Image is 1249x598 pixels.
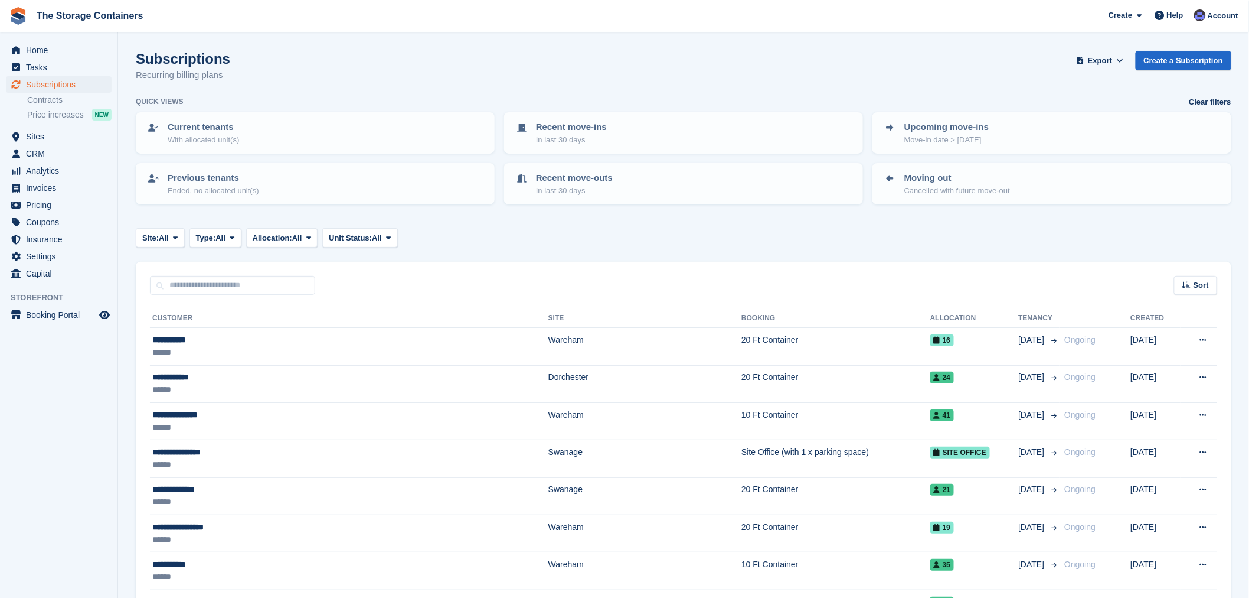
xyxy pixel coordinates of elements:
[741,552,930,590] td: 10 Ft Container
[930,409,954,421] span: 41
[6,59,112,76] a: menu
[26,59,97,76] span: Tasks
[548,328,741,365] td: Wareham
[142,232,159,244] span: Site:
[536,121,607,134] p: Recent move-ins
[536,134,607,146] p: In last 30 days
[137,164,493,203] a: Previous tenants Ended, no allocated unit(s)
[26,214,97,230] span: Coupons
[548,477,741,515] td: Swanage
[536,171,613,185] p: Recent move-outs
[1130,552,1181,590] td: [DATE]
[1018,483,1047,496] span: [DATE]
[874,164,1230,203] a: Moving out Cancelled with future move-out
[1130,477,1181,515] td: [DATE]
[196,232,216,244] span: Type:
[1064,447,1096,457] span: Ongoing
[1064,485,1096,494] span: Ongoing
[1018,409,1047,421] span: [DATE]
[372,232,382,244] span: All
[548,402,741,440] td: Wareham
[6,76,112,93] a: menu
[6,265,112,282] a: menu
[1109,9,1132,21] span: Create
[1194,9,1206,21] img: Dan Excell
[1074,51,1126,70] button: Export
[1064,335,1096,344] span: Ongoing
[26,307,97,323] span: Booking Portal
[1194,279,1209,291] span: Sort
[505,164,862,203] a: Recent move-outs In last 30 days
[1018,334,1047,346] span: [DATE]
[1064,372,1096,382] span: Ongoing
[136,69,230,82] p: Recurring billing plans
[548,365,741,402] td: Dorchester
[26,180,97,196] span: Invoices
[1018,446,1047,459] span: [DATE]
[26,76,97,93] span: Subscriptions
[26,231,97,248] span: Insurance
[136,228,185,248] button: Site: All
[1018,371,1047,383] span: [DATE]
[1130,440,1181,477] td: [DATE]
[6,248,112,265] a: menu
[741,515,930,552] td: 20 Ft Container
[137,113,493,152] a: Current tenants With allocated unit(s)
[874,113,1230,152] a: Upcoming move-ins Move-in date > [DATE]
[930,484,954,496] span: 21
[6,197,112,213] a: menu
[1088,55,1112,67] span: Export
[329,232,372,244] span: Unit Status:
[741,328,930,365] td: 20 Ft Container
[97,308,112,322] a: Preview store
[930,559,954,571] span: 35
[27,109,84,121] span: Price increases
[741,365,930,402] td: 20 Ft Container
[930,334,954,346] span: 16
[6,231,112,248] a: menu
[1130,328,1181,365] td: [DATE]
[136,96,184,107] h6: Quick views
[1064,410,1096,420] span: Ongoing
[1018,558,1047,571] span: [DATE]
[215,232,225,244] span: All
[6,42,112,58] a: menu
[150,309,548,328] th: Customer
[548,552,741,590] td: Wareham
[26,197,97,213] span: Pricing
[6,145,112,162] a: menu
[32,6,148,25] a: The Storage Containers
[904,121,989,134] p: Upcoming move-ins
[1064,522,1096,532] span: Ongoing
[930,447,990,459] span: Site Office
[1189,96,1231,108] a: Clear filters
[505,113,862,152] a: Recent move-ins In last 30 days
[930,522,954,534] span: 19
[904,185,1010,197] p: Cancelled with future move-out
[159,232,169,244] span: All
[292,232,302,244] span: All
[930,309,1018,328] th: Allocation
[92,109,112,121] div: NEW
[26,265,97,282] span: Capital
[26,42,97,58] span: Home
[741,309,930,328] th: Booking
[1130,365,1181,402] td: [DATE]
[189,228,241,248] button: Type: All
[1130,515,1181,552] td: [DATE]
[26,248,97,265] span: Settings
[168,171,259,185] p: Previous tenants
[11,292,117,304] span: Storefront
[168,121,239,134] p: Current tenants
[1064,560,1096,569] span: Ongoing
[904,134,989,146] p: Move-in date > [DATE]
[322,228,397,248] button: Unit Status: All
[27,108,112,121] a: Price increases NEW
[1018,309,1060,328] th: Tenancy
[536,185,613,197] p: In last 30 days
[6,180,112,196] a: menu
[548,309,741,328] th: Site
[26,145,97,162] span: CRM
[1018,521,1047,534] span: [DATE]
[136,51,230,67] h1: Subscriptions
